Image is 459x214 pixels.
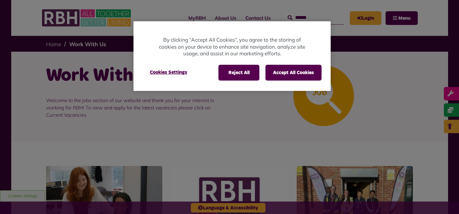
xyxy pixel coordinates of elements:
button: Accept All Cookies [265,65,322,81]
p: By clicking “Accept All Cookies”, you agree to the storing of cookies on your device to enhance s... [158,36,306,57]
div: Cookie banner [133,21,331,91]
button: Cookies Settings [143,65,194,80]
button: Reject All [218,65,259,81]
div: Privacy [133,21,331,91]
